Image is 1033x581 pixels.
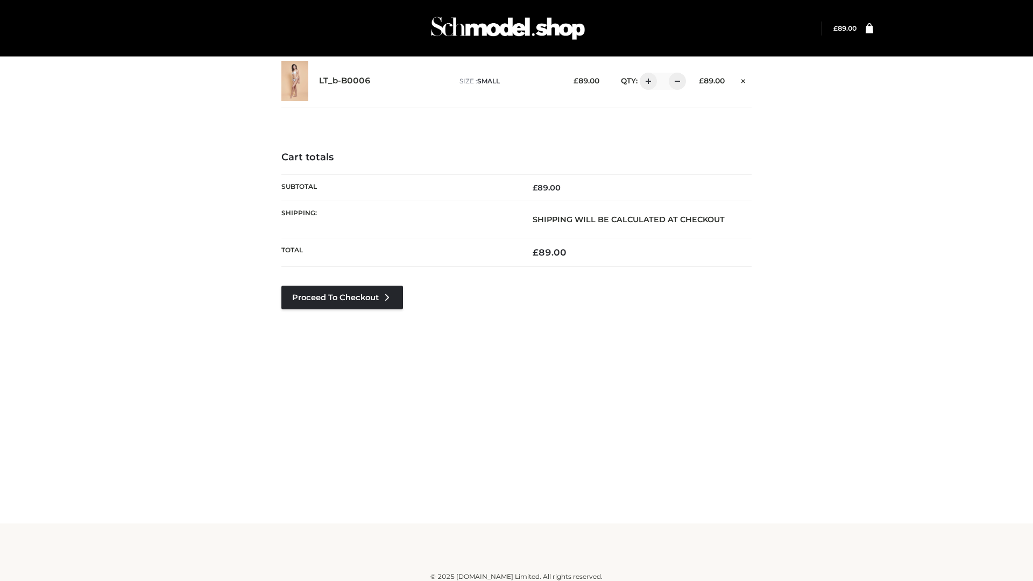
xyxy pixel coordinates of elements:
[833,24,857,32] bdi: 89.00
[533,183,561,193] bdi: 89.00
[574,76,599,85] bdi: 89.00
[477,77,500,85] span: SMALL
[735,73,752,87] a: Remove this item
[833,24,838,32] span: £
[281,152,752,164] h4: Cart totals
[699,76,725,85] bdi: 89.00
[533,247,567,258] bdi: 89.00
[319,76,371,86] a: LT_b-B0006
[459,76,557,86] p: size :
[281,286,403,309] a: Proceed to Checkout
[699,76,704,85] span: £
[281,238,516,267] th: Total
[533,247,539,258] span: £
[533,183,537,193] span: £
[610,73,682,90] div: QTY:
[574,76,578,85] span: £
[533,215,725,224] strong: Shipping will be calculated at checkout
[281,61,308,101] img: LT_b-B0006 - SMALL
[833,24,857,32] a: £89.00
[281,201,516,238] th: Shipping:
[427,7,589,49] img: Schmodel Admin 964
[281,174,516,201] th: Subtotal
